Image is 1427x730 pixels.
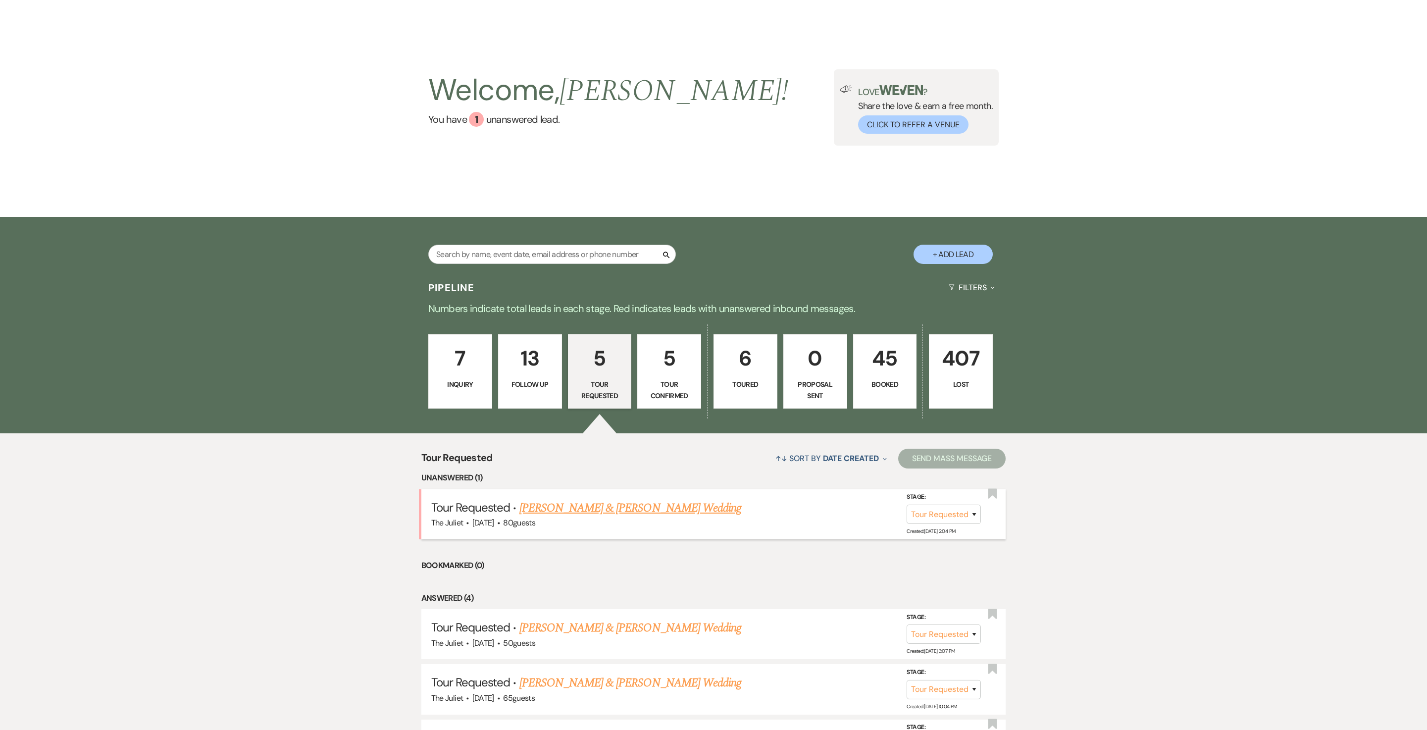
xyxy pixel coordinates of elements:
[428,334,492,409] a: 7Inquiry
[898,449,1006,469] button: Send Mass Message
[853,334,917,409] a: 45Booked
[907,703,957,710] span: Created: [DATE] 10:04 PM
[421,450,493,471] span: Tour Requested
[431,620,510,635] span: Tour Requested
[357,301,1070,316] p: Numbers indicate total leads in each stage. Red indicates leads with unanswered inbound messages.
[783,334,847,409] a: 0Proposal Sent
[720,342,771,375] p: 6
[907,612,981,623] label: Stage:
[428,245,676,264] input: Search by name, event date, email address or phone number
[935,379,986,390] p: Lost
[469,112,484,127] div: 1
[790,379,841,401] p: Proposal Sent
[823,453,879,464] span: Date Created
[431,693,463,703] span: The Juliet
[505,379,556,390] p: Follow Up
[720,379,771,390] p: Toured
[644,342,695,375] p: 5
[519,619,741,637] a: [PERSON_NAME] & [PERSON_NAME] Wedding
[503,693,535,703] span: 65 guests
[935,342,986,375] p: 407
[472,693,494,703] span: [DATE]
[435,342,486,375] p: 7
[914,245,993,264] button: + Add Lead
[907,667,981,678] label: Stage:
[771,445,890,471] button: Sort By Date Created
[945,274,999,301] button: Filters
[421,559,1006,572] li: Bookmarked (0)
[421,592,1006,605] li: Answered (4)
[421,471,1006,484] li: Unanswered (1)
[852,85,993,134] div: Share the love & earn a free month.
[929,334,993,409] a: 407Lost
[431,675,510,690] span: Tour Requested
[637,334,701,409] a: 5Tour Confirmed
[503,518,535,528] span: 80 guests
[858,85,993,97] p: Love ?
[472,518,494,528] span: [DATE]
[498,334,562,409] a: 13Follow Up
[431,500,510,515] span: Tour Requested
[907,528,955,534] span: Created: [DATE] 2:04 PM
[574,379,625,401] p: Tour Requested
[560,68,788,114] span: [PERSON_NAME] !
[472,638,494,648] span: [DATE]
[431,638,463,648] span: The Juliet
[568,334,632,409] a: 5Tour Requested
[907,648,955,654] span: Created: [DATE] 3:07 PM
[790,342,841,375] p: 0
[644,379,695,401] p: Tour Confirmed
[431,518,463,528] span: The Juliet
[428,281,475,295] h3: Pipeline
[860,379,911,390] p: Booked
[879,85,923,95] img: weven-logo-green.svg
[505,342,556,375] p: 13
[860,342,911,375] p: 45
[907,492,981,503] label: Stage:
[428,112,788,127] a: You have 1 unanswered lead.
[519,674,741,692] a: [PERSON_NAME] & [PERSON_NAME] Wedding
[840,85,852,93] img: loud-speaker-illustration.svg
[519,499,741,517] a: [PERSON_NAME] & [PERSON_NAME] Wedding
[574,342,625,375] p: 5
[775,453,787,464] span: ↑↓
[858,115,968,134] button: Click to Refer a Venue
[435,379,486,390] p: Inquiry
[713,334,777,409] a: 6Toured
[503,638,535,648] span: 50 guests
[428,69,788,112] h2: Welcome,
